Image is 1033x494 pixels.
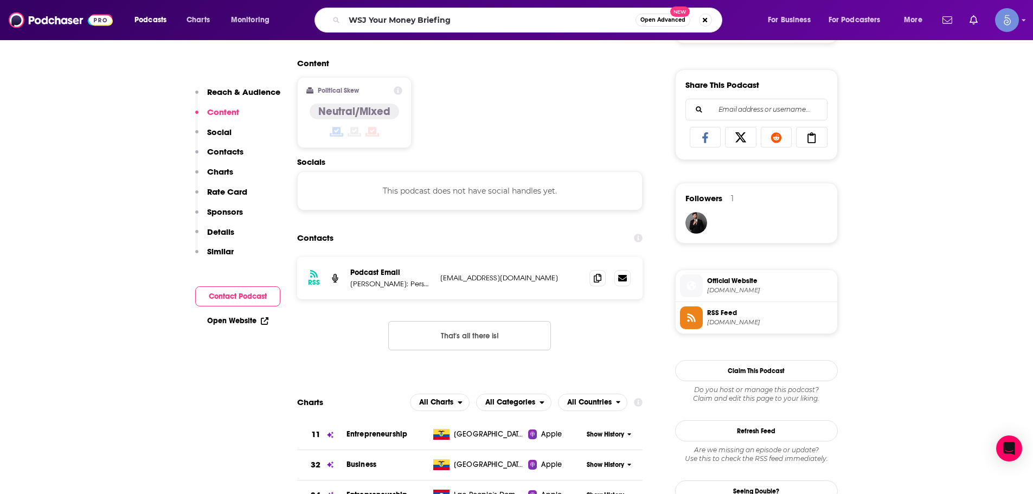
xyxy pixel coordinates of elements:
[297,450,347,480] a: 32
[347,460,376,469] a: Business
[207,187,247,197] p: Rate Card
[685,80,759,90] h3: Share This Podcast
[995,8,1019,32] button: Show profile menu
[695,99,818,120] input: Email address or username...
[410,394,470,411] button: open menu
[731,194,734,203] div: 1
[829,12,881,28] span: For Podcasters
[796,127,827,147] a: Copy Link
[195,227,234,247] button: Details
[297,397,323,407] h2: Charts
[311,459,320,471] h3: 32
[822,11,896,29] button: open menu
[476,394,551,411] h2: Categories
[347,429,407,439] span: Entrepreneurship
[419,399,453,406] span: All Charts
[9,10,113,30] img: Podchaser - Follow, Share and Rate Podcasts
[685,212,707,234] img: JohirMia
[690,127,721,147] a: Share on Facebook
[541,459,562,470] span: Apple
[388,321,551,350] button: Nothing here.
[231,12,270,28] span: Monitoring
[896,11,936,29] button: open menu
[541,429,562,440] span: Apple
[685,99,827,120] div: Search followers
[583,460,635,470] button: Show History
[297,58,634,68] h2: Content
[675,386,838,403] div: Claim and edit this page to your liking.
[207,87,280,97] p: Reach & Audience
[195,127,232,147] button: Social
[640,17,685,23] span: Open Advanced
[904,12,922,28] span: More
[179,11,216,29] a: Charts
[195,286,280,306] button: Contact Podcast
[707,318,833,326] span: feeds.megaphone.fm
[207,207,243,217] p: Sponsors
[761,127,792,147] a: Share on Reddit
[675,446,838,463] div: Are we missing an episode or update? Use this to check the RSS feed immediately.
[707,308,833,318] span: RSS Feed
[429,429,528,440] a: [GEOGRAPHIC_DATA]
[297,228,333,248] h2: Contacts
[297,157,643,167] h2: Socials
[195,146,243,166] button: Contacts
[965,11,982,29] a: Show notifications dropdown
[587,430,624,439] span: Show History
[485,399,535,406] span: All Categories
[410,394,470,411] h2: Platforms
[675,386,838,394] span: Do you host or manage this podcast?
[528,459,583,470] a: Apple
[429,459,528,470] a: [GEOGRAPHIC_DATA]
[350,279,432,288] p: [PERSON_NAME]: Personal Development Coach
[195,246,234,266] button: Similar
[440,273,581,283] p: [EMAIL_ADDRESS][DOMAIN_NAME]
[636,14,690,27] button: Open AdvancedNew
[675,360,838,381] button: Claim This Podcast
[187,12,210,28] span: Charts
[454,459,524,470] span: Ecuador
[297,171,643,210] div: This podcast does not have social handles yet.
[207,146,243,157] p: Contacts
[195,187,247,207] button: Rate Card
[558,394,628,411] h2: Countries
[308,278,320,287] h3: RSS
[207,107,239,117] p: Content
[707,286,833,294] span: merakimediamanagement.com
[583,430,635,439] button: Show History
[995,8,1019,32] img: User Profile
[680,306,833,329] a: RSS Feed[DOMAIN_NAME]
[318,105,390,118] h4: Neutral/Mixed
[725,127,756,147] a: Share on X/Twitter
[680,274,833,297] a: Official Website[DOMAIN_NAME]
[670,7,690,17] span: New
[558,394,628,411] button: open menu
[207,316,268,325] a: Open Website
[297,420,347,450] a: 11
[207,166,233,177] p: Charts
[995,8,1019,32] span: Logged in as Spiral5-G1
[311,428,320,441] h3: 11
[195,87,280,107] button: Reach & Audience
[707,276,833,286] span: Official Website
[325,8,733,33] div: Search podcasts, credits, & more...
[350,268,432,277] p: Podcast Email
[567,399,612,406] span: All Countries
[195,207,243,227] button: Sponsors
[223,11,284,29] button: open menu
[344,11,636,29] input: Search podcasts, credits, & more...
[195,107,239,127] button: Content
[127,11,181,29] button: open menu
[207,246,234,256] p: Similar
[195,166,233,187] button: Charts
[207,227,234,237] p: Details
[207,127,232,137] p: Social
[685,193,722,203] span: Followers
[528,429,583,440] a: Apple
[938,11,957,29] a: Show notifications dropdown
[768,12,811,28] span: For Business
[454,429,524,440] span: Ecuador
[134,12,166,28] span: Podcasts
